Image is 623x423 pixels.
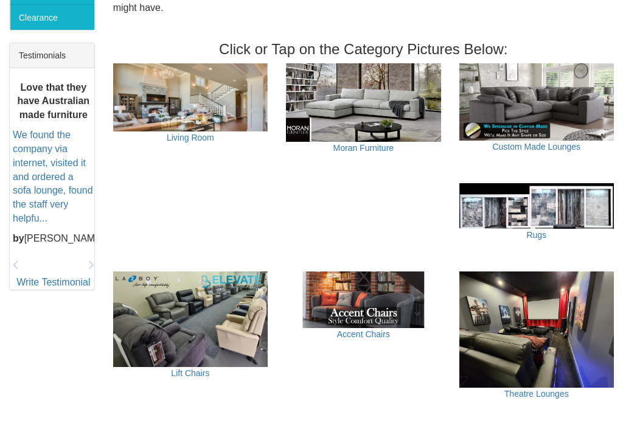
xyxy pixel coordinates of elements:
img: Theatre Lounges [459,271,614,388]
a: Clearance [10,4,94,30]
a: We found the company via internet, visited it and ordered a sofa lounge, found the staff very hel... [13,130,93,223]
p: [PERSON_NAME] [13,232,94,246]
b: Love that they have Australian made furniture [18,82,90,121]
b: by [13,233,24,243]
img: Rugs [459,183,614,229]
a: Accent Chairs [337,329,390,339]
h3: Click or Tap on the Category Pictures Below: [113,41,614,57]
a: Lift Chairs [171,368,209,378]
a: Living Room [167,133,214,142]
img: Custom Made Lounges [459,63,614,141]
img: Accent Chairs [286,271,440,328]
a: Theatre Lounges [504,389,569,399]
a: Write Testimonial [16,277,90,287]
a: Custom Made Lounges [492,142,580,152]
img: Lift Chairs [113,271,268,367]
a: Moran Furniture [333,143,394,153]
img: Living Room [113,63,268,131]
div: Testimonials [10,43,94,68]
a: Rugs [526,230,546,240]
img: Moran Furniture [286,63,440,142]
